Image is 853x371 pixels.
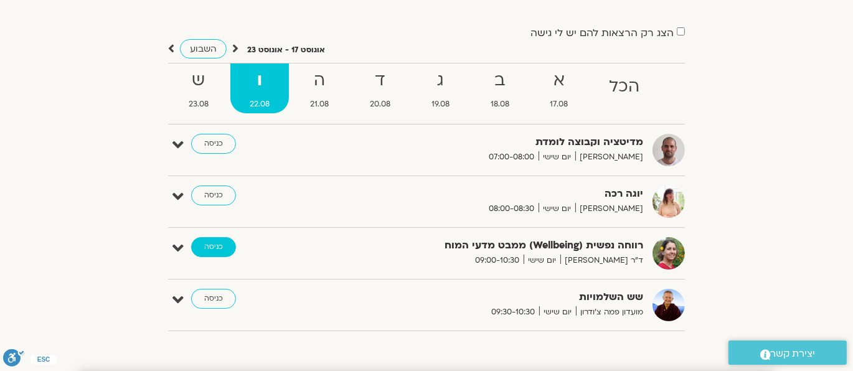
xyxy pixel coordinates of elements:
[412,98,469,111] span: 19.08
[291,63,349,113] a: ה21.08
[531,98,588,111] span: 17.08
[169,67,228,95] strong: ש
[524,254,560,267] span: יום שישי
[412,67,469,95] strong: ג
[191,134,236,154] a: כניסה
[576,306,643,319] span: מועדון פמה צ'ודרון
[487,306,539,319] span: 09:30-10:30
[471,254,524,267] span: 09:00-10:30
[338,134,643,151] strong: מדיטציה וקבוצה לומדת
[338,237,643,254] strong: רווחה נפשית (Wellbeing) ממבט מדעי המוח
[180,39,227,59] a: השבוע
[484,202,539,215] span: 08:00-08:30
[484,151,539,164] span: 07:00-08:00
[539,306,576,319] span: יום שישי
[190,43,217,55] span: השבוע
[247,44,325,57] p: אוגוסט 17 - אוגוסט 23
[291,67,349,95] strong: ה
[169,98,228,111] span: 23.08
[351,63,410,113] a: ד20.08
[531,67,588,95] strong: א
[191,289,236,309] a: כניסה
[230,67,289,95] strong: ו
[531,63,588,113] a: א17.08
[590,63,659,113] a: הכל
[291,98,349,111] span: 21.08
[338,185,643,202] strong: יוגה רכה
[351,98,410,111] span: 20.08
[169,63,228,113] a: ש23.08
[471,98,529,111] span: 18.08
[560,254,643,267] span: ד"ר [PERSON_NAME]
[471,63,529,113] a: ב18.08
[575,151,643,164] span: [PERSON_NAME]
[539,151,575,164] span: יום שישי
[728,340,847,365] a: יצירת קשר
[590,73,659,101] strong: הכל
[351,67,410,95] strong: ד
[191,237,236,257] a: כניסה
[191,185,236,205] a: כניסה
[471,67,529,95] strong: ב
[575,202,643,215] span: [PERSON_NAME]
[230,98,289,111] span: 22.08
[771,345,816,362] span: יצירת קשר
[530,27,674,39] label: הצג רק הרצאות להם יש לי גישה
[539,202,575,215] span: יום שישי
[412,63,469,113] a: ג19.08
[230,63,289,113] a: ו22.08
[338,289,643,306] strong: שש השלמויות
